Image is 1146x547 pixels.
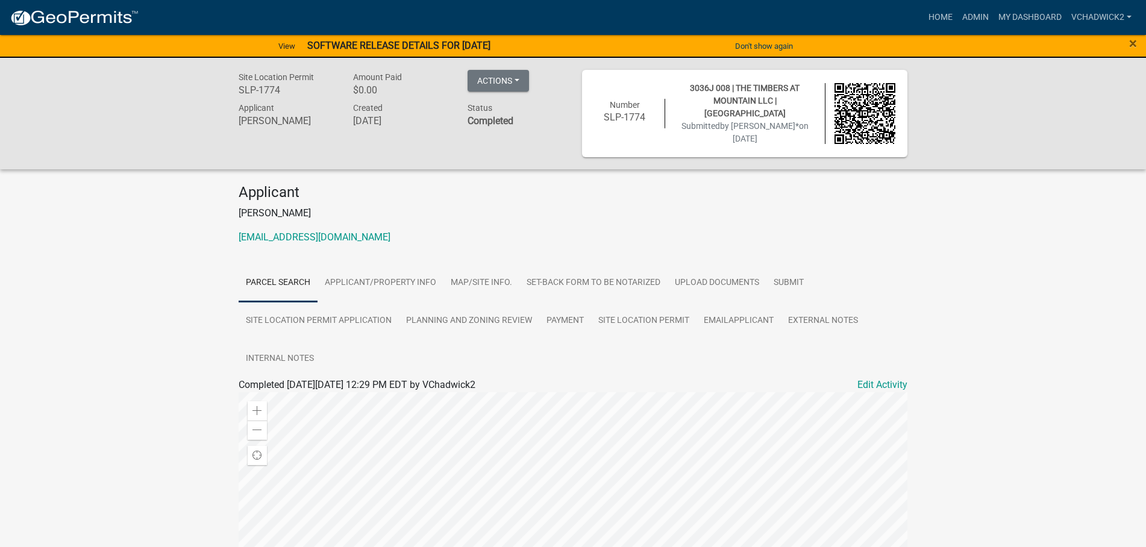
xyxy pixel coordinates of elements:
[468,103,492,113] span: Status
[1129,35,1137,52] span: ×
[399,302,539,340] a: Planning and Zoning Review
[1066,6,1136,29] a: VChadwick2
[239,115,335,127] h6: [PERSON_NAME]
[766,264,811,302] a: Submit
[539,302,591,340] a: Payment
[668,264,766,302] a: Upload Documents
[248,420,267,440] div: Zoom out
[1129,36,1137,51] button: Close
[239,302,399,340] a: Site Location Permit Application
[353,72,402,82] span: Amount Paid
[353,84,449,96] h6: $0.00
[307,40,490,51] strong: SOFTWARE RELEASE DETAILS FOR [DATE]
[239,231,390,243] a: [EMAIL_ADDRESS][DOMAIN_NAME]
[720,121,799,131] span: by [PERSON_NAME]*
[248,446,267,465] div: Find my location
[318,264,443,302] a: Applicant/Property Info
[468,115,513,127] strong: Completed
[857,378,907,392] a: Edit Activity
[681,121,809,143] span: Submitted on [DATE]
[239,379,475,390] span: Completed [DATE][DATE] 12:29 PM EDT by VChadwick2
[924,6,957,29] a: Home
[468,70,529,92] button: Actions
[248,401,267,420] div: Zoom in
[239,264,318,302] a: Parcel search
[239,340,321,378] a: Internal Notes
[519,264,668,302] a: Set-Back Form to be Notarized
[239,206,907,220] p: [PERSON_NAME]
[610,100,640,110] span: Number
[239,84,335,96] h6: SLP-1774
[957,6,994,29] a: Admin
[730,36,798,56] button: Don't show again
[239,184,907,201] h4: Applicant
[274,36,300,56] a: View
[443,264,519,302] a: Map/Site Info.
[994,6,1066,29] a: My Dashboard
[697,302,781,340] a: EmailApplicant
[781,302,865,340] a: External Notes
[690,83,800,118] span: 3036J 008 | THE TIMBERS AT MOUNTAIN LLC | [GEOGRAPHIC_DATA]
[591,302,697,340] a: Site Location Permit
[239,72,314,82] span: Site Location Permit
[353,115,449,127] h6: [DATE]
[594,111,656,123] h6: SLP-1774
[353,103,383,113] span: Created
[239,103,274,113] span: Applicant
[834,83,896,145] img: QR code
